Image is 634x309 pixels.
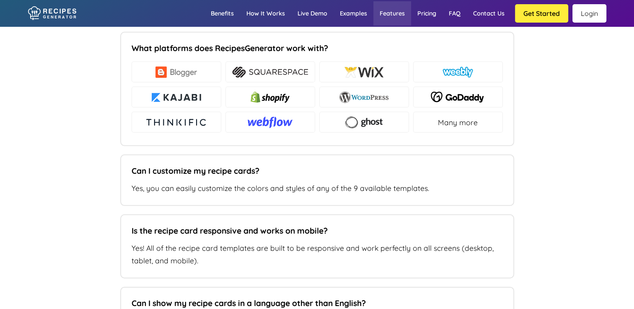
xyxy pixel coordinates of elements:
a: FAQ [443,1,467,26]
img: platform-wix.jpg [344,67,384,78]
img: platform-shopify.png [251,92,290,103]
h5: What platforms does RecipesGenerator work with? [132,43,499,53]
a: Contact us [467,1,511,26]
a: Pricing [411,1,443,26]
img: platform-blogger.png [155,67,197,78]
a: Examples [334,1,373,26]
h5: Can I show my recipe cards in a language other than English? [132,298,499,308]
img: ghost.png [344,116,383,130]
h5: Is the recipe card responsive and works on mobile? [132,226,499,236]
a: How it works [240,1,291,26]
img: platform-wordpress.png [339,92,388,103]
img: platform-squarespace.png [232,67,308,78]
a: Benefits [204,1,240,26]
img: platform-godaddy.svg [431,92,485,103]
img: webflow.png [248,117,292,128]
img: platform-weebly.png [443,67,474,78]
a: Login [572,4,606,23]
div: Many more [413,112,503,133]
button: Get Started [515,4,568,23]
p: Yes, you can easily customize the colors and styles of any of the 9 available templates. [132,182,503,195]
a: Live demo [291,1,334,26]
h5: Can I customize my recipe cards? [132,166,499,176]
img: platform-kajabi.png [150,92,202,103]
a: Features [373,1,411,26]
img: platform-thinkific.svg [145,117,208,128]
p: Yes! All of the recipe card templates are built to be responsive and work perfectly on all screen... [132,242,503,267]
